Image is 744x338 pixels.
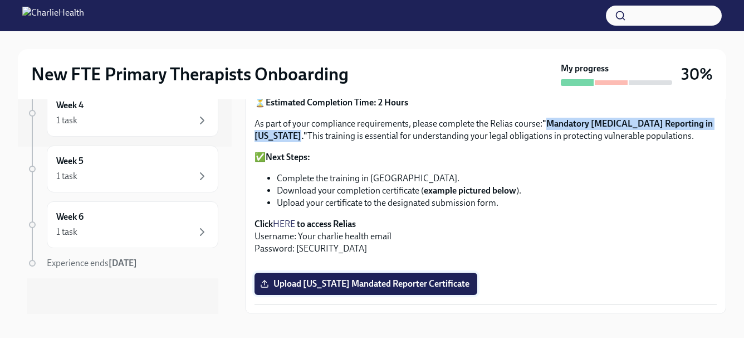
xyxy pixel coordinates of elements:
a: Week 51 task [27,146,218,192]
h6: Week 6 [56,211,84,223]
div: 1 task [56,170,77,182]
p: As part of your compliance requirements, please complete the Relias course: This training is esse... [254,118,717,142]
span: Experience ends [47,258,137,268]
li: Complete the training in [GEOGRAPHIC_DATA]. [277,172,717,185]
div: 1 task [56,114,77,127]
span: Upload [US_STATE] Mandated Reporter Certificate [262,278,469,289]
h3: 30% [681,64,713,84]
h2: New FTE Primary Therapists Onboarding [31,63,349,85]
div: 1 task [56,226,77,238]
strong: Click [254,219,273,229]
strong: example pictured below [424,185,516,196]
li: Upload your certificate to the designated submission form. [277,197,717,209]
strong: Estimated Completion Time: 2 Hours [266,97,408,108]
a: Week 41 task [27,90,218,137]
img: CharlieHealth [22,7,84,25]
li: Download your completion certificate ( ). [277,185,717,197]
p: Username: Your charlie health email Password: [SECURITY_DATA] [254,218,717,255]
strong: Next Steps: [266,152,310,162]
strong: [DATE] [109,258,137,268]
a: Week 61 task [27,201,218,248]
strong: My progress [561,62,609,75]
label: Upload [US_STATE] Mandated Reporter Certificate [254,273,477,295]
p: ⏳ [254,96,717,109]
a: HERE [273,219,295,229]
h6: Week 5 [56,155,84,167]
h6: Week 4 [56,99,84,112]
strong: to access Relias [297,219,356,229]
p: ✅ [254,151,717,163]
